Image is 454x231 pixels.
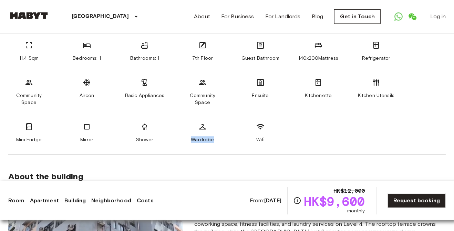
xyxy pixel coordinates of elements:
span: 11.4 Sqm [19,55,39,62]
span: Basic Appliances [125,92,164,99]
span: Refrigerator [362,55,391,62]
span: monthly [347,208,365,214]
a: Get in Touch [334,9,381,24]
span: From: [250,197,282,204]
a: Log in [430,12,446,21]
a: Blog [312,12,323,21]
span: Bedrooms: 1 [73,55,101,62]
span: About the building [8,171,83,182]
span: 140x200Mattress [298,55,338,62]
span: Ensuite [252,92,269,99]
span: HK$12,000 [333,187,365,195]
a: Open WeChat [405,10,419,23]
span: Kitchen Utensils [358,92,394,99]
span: Wardrobe [191,136,214,143]
a: Building [64,196,86,205]
span: 7th Floor [192,55,213,62]
svg: Check cost overview for full price breakdown. Please note that discounts apply to new joiners onl... [293,196,301,205]
a: Costs [137,196,154,205]
span: HK$9,600 [304,195,365,208]
span: Kitchenette [305,92,332,99]
a: About [194,12,210,21]
b: [DATE] [264,197,282,204]
img: Habyt [8,12,50,19]
span: Aircon [80,92,94,99]
a: For Business [221,12,254,21]
a: Room [8,196,24,205]
span: Shower [136,136,154,143]
span: Guest Bathroom [241,55,279,62]
a: Open WhatsApp [392,10,405,23]
p: [GEOGRAPHIC_DATA] [72,12,129,21]
span: Bathrooms: 1 [130,55,159,62]
a: Neighborhood [91,196,131,205]
span: Community Space [8,92,50,106]
span: Mini Fridge [16,136,42,143]
a: Apartment [30,196,59,205]
span: Mirror [80,136,94,143]
span: Community Space [182,92,223,106]
a: For Landlords [265,12,301,21]
a: Request booking [388,193,446,208]
span: Wifi [256,136,265,143]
